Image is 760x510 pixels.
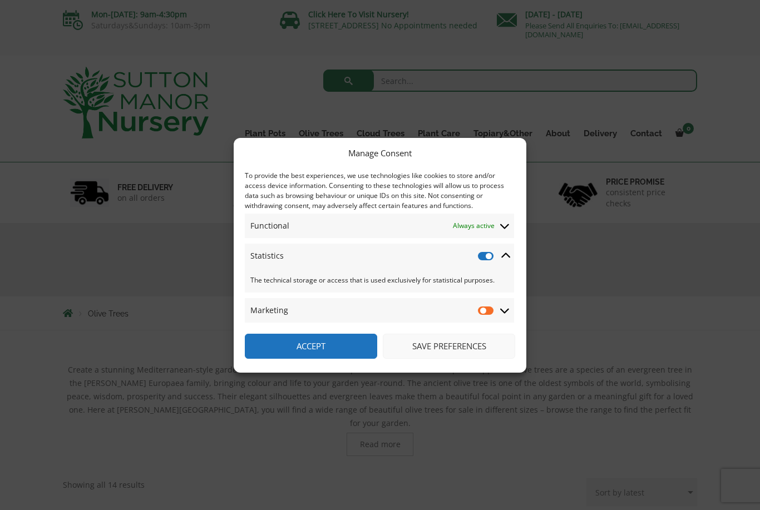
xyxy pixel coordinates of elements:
[250,274,509,287] span: The technical storage or access that is used exclusively for statistical purposes.
[245,214,514,238] summary: Functional Always active
[245,298,514,323] summary: Marketing
[250,304,288,317] span: Marketing
[245,244,514,268] summary: Statistics
[245,334,377,359] button: Accept
[250,219,289,232] span: Functional
[383,334,515,359] button: Save preferences
[453,219,495,232] span: Always active
[250,249,284,263] span: Statistics
[245,171,514,211] div: To provide the best experiences, we use technologies like cookies to store and/or access device i...
[348,146,412,160] div: Manage Consent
